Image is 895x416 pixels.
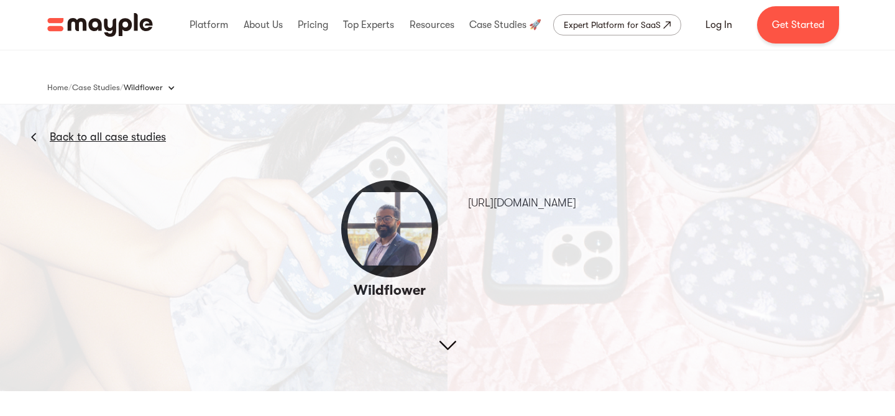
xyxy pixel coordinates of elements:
[50,129,166,144] a: Back to all case studies
[553,14,681,35] a: Expert Platform for SaaS
[47,13,153,37] img: Mayple logo
[124,75,188,100] div: Wildflower
[241,5,286,45] div: About Us
[757,6,839,44] a: Get Started
[72,80,120,95] a: Case Studies
[120,81,124,94] div: /
[68,81,72,94] div: /
[124,81,163,94] div: Wildflower
[186,5,231,45] div: Platform
[406,5,457,45] div: Resources
[47,13,153,37] a: home
[564,17,661,32] div: Expert Platform for SaaS
[691,10,747,40] a: Log In
[340,5,397,45] div: Top Experts
[295,5,331,45] div: Pricing
[47,80,68,95] a: Home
